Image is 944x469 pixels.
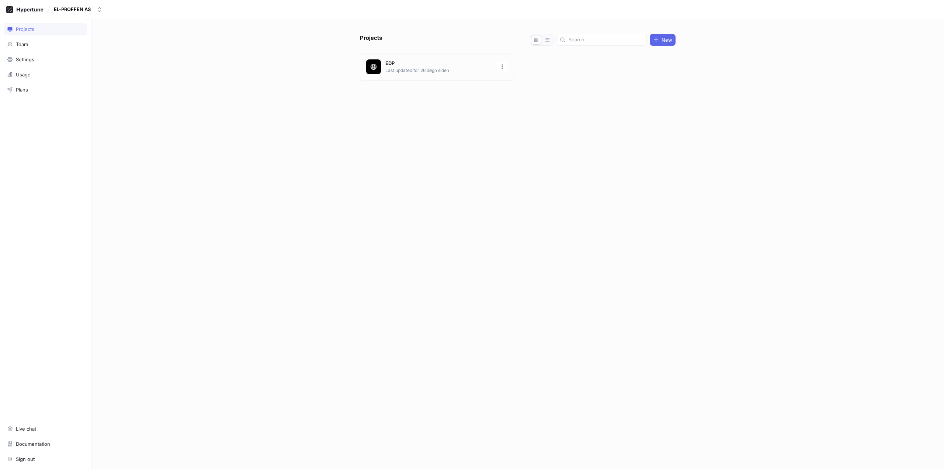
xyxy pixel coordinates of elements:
a: Projects [4,23,87,35]
div: Live chat [16,426,36,432]
div: Team [16,41,28,47]
p: EDP [385,60,492,67]
div: Documentation [16,441,50,447]
a: Team [4,38,87,51]
div: Usage [16,72,31,77]
span: New [662,38,672,42]
button: New [650,34,676,46]
p: Projects [360,34,382,46]
div: Sign out [16,456,35,462]
a: Usage [4,68,87,81]
p: Last updated for 26 døgn siden [385,67,492,74]
button: EL-PROFFEN AS [51,3,105,15]
input: Search... [569,36,643,44]
a: Documentation [4,438,87,450]
div: EL-PROFFEN AS [54,6,91,13]
a: Settings [4,53,87,66]
a: Plans [4,83,87,96]
div: Settings [16,56,34,62]
div: Plans [16,87,28,93]
div: Projects [16,26,34,32]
